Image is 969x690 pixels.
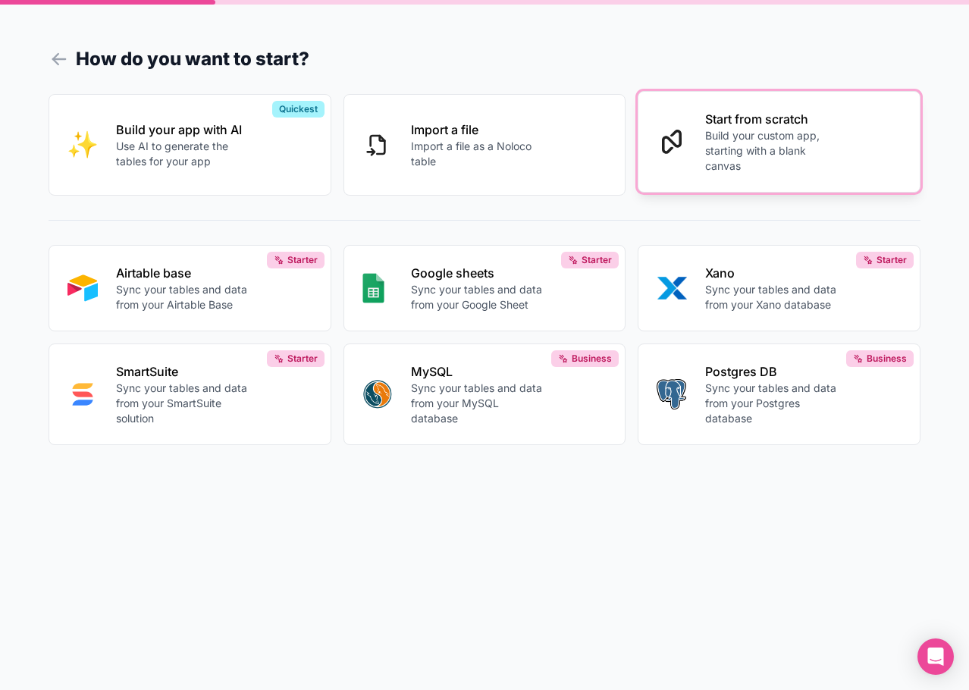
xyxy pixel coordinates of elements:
img: AIRTABLE [67,273,98,303]
button: GOOGLE_SHEETSGoogle sheetsSync your tables and data from your Google SheetStarter [343,245,626,331]
p: Import a file [411,121,547,139]
h1: How do you want to start? [49,45,920,73]
p: Xano [705,264,841,282]
p: Build your custom app, starting with a blank canvas [705,128,841,174]
p: SmartSuite [116,362,252,381]
p: Sync your tables and data from your MySQL database [411,381,547,426]
button: Import a fileImport a file as a Noloco table [343,94,626,196]
p: Sync your tables and data from your SmartSuite solution [116,381,252,426]
img: POSTGRES [657,379,686,409]
img: SMART_SUITE [67,379,98,409]
p: Import a file as a Noloco table [411,139,547,169]
button: AIRTABLEAirtable baseSync your tables and data from your Airtable BaseStarter [49,245,331,331]
span: Business [867,353,907,365]
p: Postgres DB [705,362,841,381]
p: Airtable base [116,264,252,282]
button: MYSQLMySQLSync your tables and data from your MySQL databaseBusiness [343,343,626,445]
span: Starter [287,254,318,266]
button: POSTGRESPostgres DBSync your tables and data from your Postgres databaseBusiness [638,343,920,445]
p: MySQL [411,362,547,381]
div: Quickest [272,101,325,118]
button: SMART_SUITESmartSuiteSync your tables and data from your SmartSuite solutionStarter [49,343,331,445]
p: Sync your tables and data from your Airtable Base [116,282,252,312]
img: INTERNAL_WITH_AI [67,130,98,160]
p: Use AI to generate the tables for your app [116,139,252,169]
p: Start from scratch [705,110,841,128]
span: Starter [582,254,612,266]
img: GOOGLE_SHEETS [362,273,384,303]
p: Google sheets [411,264,547,282]
p: Sync your tables and data from your Postgres database [705,381,841,426]
button: INTERNAL_WITH_AIBuild your app with AIUse AI to generate the tables for your appQuickest [49,94,331,196]
button: XANOXanoSync your tables and data from your Xano databaseStarter [638,245,920,331]
div: Open Intercom Messenger [917,638,954,675]
p: Build your app with AI [116,121,252,139]
img: MYSQL [362,379,393,409]
span: Starter [876,254,907,266]
img: XANO [657,273,687,303]
button: Start from scratchBuild your custom app, starting with a blank canvas [638,91,920,193]
span: Business [572,353,612,365]
p: Sync your tables and data from your Google Sheet [411,282,547,312]
span: Starter [287,353,318,365]
p: Sync your tables and data from your Xano database [705,282,841,312]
